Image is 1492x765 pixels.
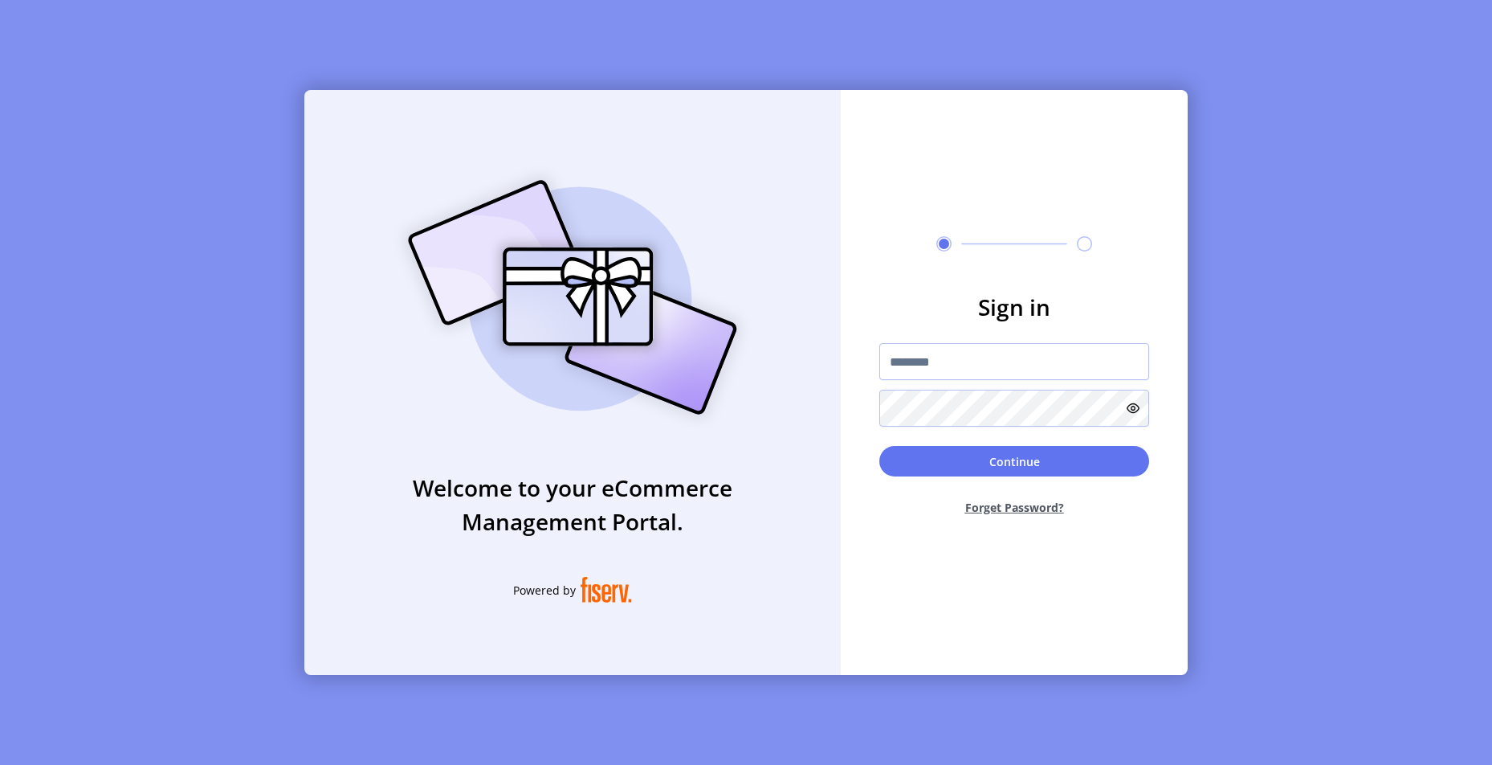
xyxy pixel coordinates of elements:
[304,471,841,538] h3: Welcome to your eCommerce Management Portal.
[879,446,1149,477] button: Continue
[879,486,1149,529] button: Forget Password?
[384,162,761,432] img: card_Illustration.svg
[879,290,1149,324] h3: Sign in
[513,582,576,599] span: Powered by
